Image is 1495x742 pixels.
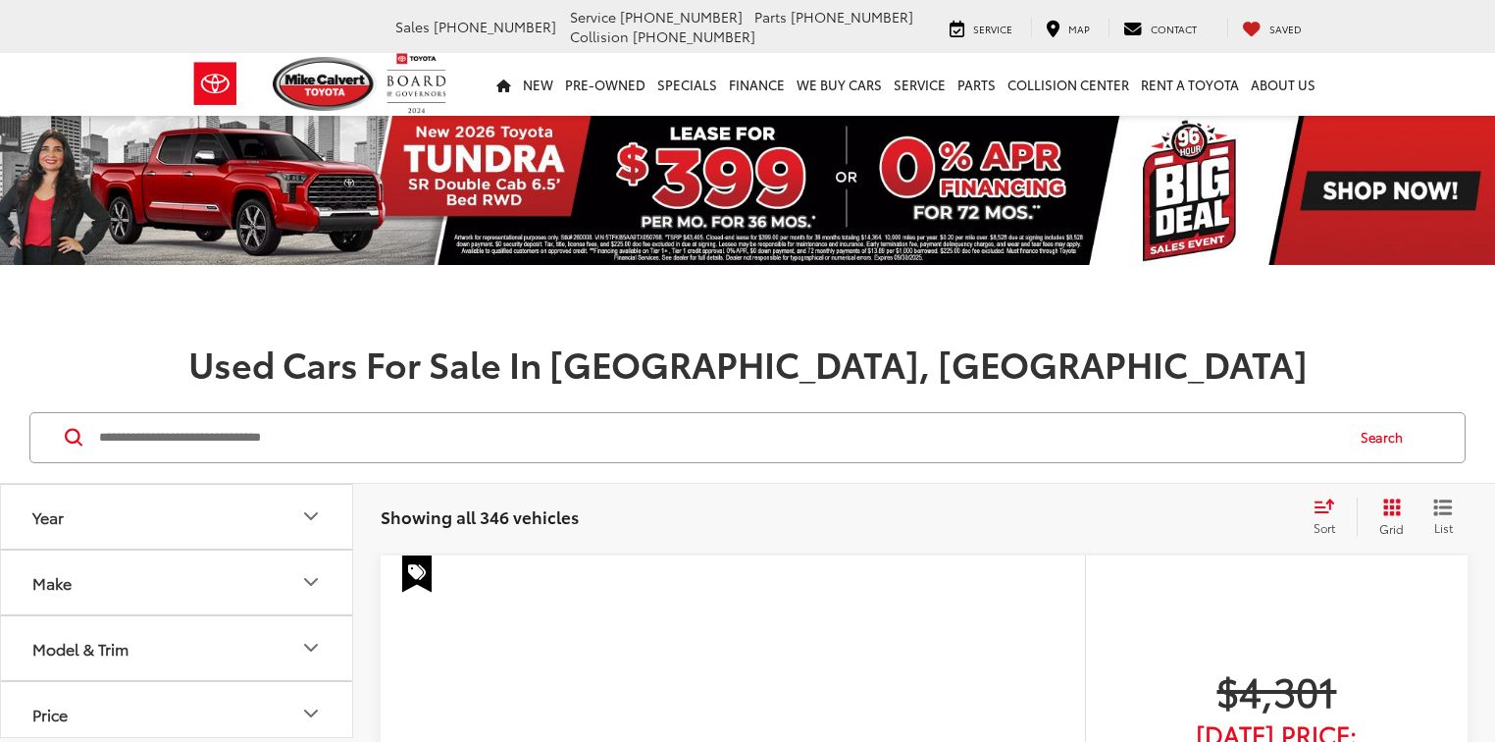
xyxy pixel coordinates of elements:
[402,556,432,593] span: Special
[381,504,579,528] span: Showing all 346 vehicles
[1379,520,1404,537] span: Grid
[517,53,559,116] a: New
[754,7,787,26] span: Parts
[179,52,252,116] img: Toyota
[1108,18,1211,37] a: Contact
[570,26,629,46] span: Collision
[1,616,354,680] button: Model & TrimModel & Trim
[559,53,651,116] a: Pre-Owned
[723,53,791,116] a: Finance
[299,702,323,725] div: Price
[434,17,556,36] span: [PHONE_NUMBER]
[1357,498,1418,537] button: Grid View
[1151,22,1197,36] span: Contact
[1,485,354,549] button: YearYear
[1245,53,1321,116] a: About Us
[490,53,517,116] a: Home
[633,26,755,46] span: [PHONE_NUMBER]
[97,414,1342,461] input: Search by Make, Model, or Keyword
[1002,53,1135,116] a: Collision Center
[395,17,430,36] span: Sales
[1269,22,1302,36] span: Saved
[1314,519,1335,536] span: Sort
[32,705,68,723] div: Price
[973,22,1012,36] span: Service
[570,7,616,26] span: Service
[32,639,129,658] div: Model & Trim
[1,551,354,614] button: MakeMake
[1304,498,1357,537] button: Select sort value
[299,504,323,528] div: Year
[952,53,1002,116] a: Parts
[1433,519,1453,536] span: List
[299,570,323,594] div: Make
[791,53,888,116] a: WE BUY CARS
[1135,53,1245,116] a: Rent a Toyota
[1342,413,1431,462] button: Search
[888,53,952,116] a: Service
[651,53,723,116] a: Specials
[299,636,323,660] div: Model & Trim
[1418,498,1468,537] button: List View
[1031,18,1105,37] a: Map
[32,507,64,526] div: Year
[32,573,72,592] div: Make
[935,18,1027,37] a: Service
[791,7,913,26] span: [PHONE_NUMBER]
[620,7,743,26] span: [PHONE_NUMBER]
[1068,22,1090,36] span: Map
[1120,665,1433,715] span: $4,301
[1227,18,1316,37] a: My Saved Vehicles
[273,57,377,111] img: Mike Calvert Toyota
